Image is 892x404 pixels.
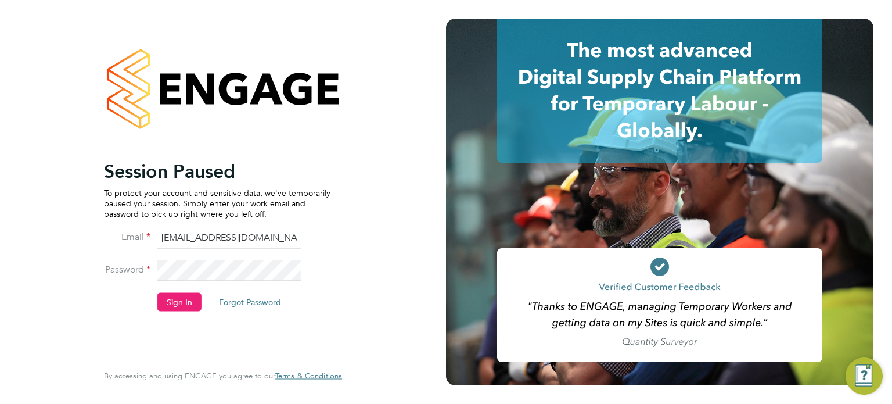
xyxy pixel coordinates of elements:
[846,357,883,395] button: Engage Resource Center
[104,231,150,243] label: Email
[157,292,202,311] button: Sign In
[210,292,290,311] button: Forgot Password
[157,228,301,249] input: Enter your work email...
[104,187,330,219] p: To protect your account and sensitive data, we've temporarily paused your session. Simply enter y...
[104,371,342,381] span: By accessing and using ENGAGE you agree to our
[104,263,150,276] label: Password
[275,371,342,381] a: Terms & Conditions
[104,159,330,183] h2: Session Paused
